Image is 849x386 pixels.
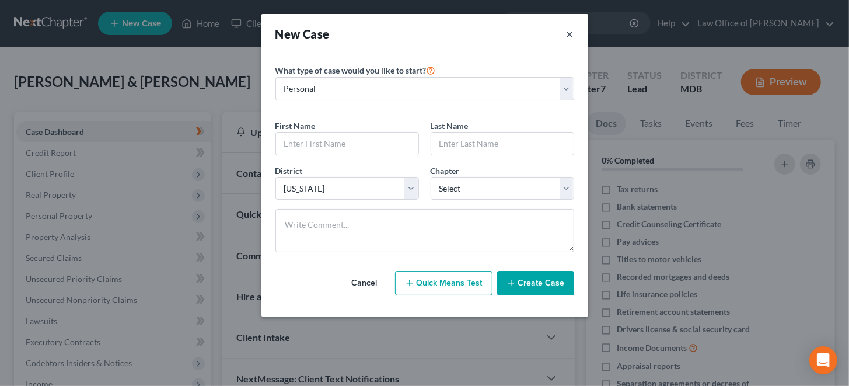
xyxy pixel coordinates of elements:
[275,121,316,131] span: First Name
[275,63,436,77] label: What type of case would you like to start?
[339,272,390,295] button: Cancel
[276,133,418,155] input: Enter First Name
[395,271,492,295] button: Quick Means Test
[431,133,574,155] input: Enter Last Name
[431,166,460,176] span: Chapter
[566,26,574,42] button: ×
[275,166,303,176] span: District
[809,346,837,374] div: Open Intercom Messenger
[431,121,469,131] span: Last Name
[275,27,330,41] strong: New Case
[497,271,574,295] button: Create Case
